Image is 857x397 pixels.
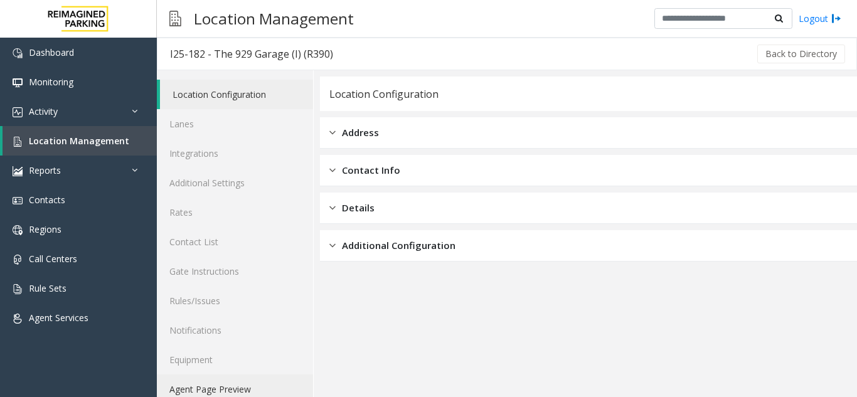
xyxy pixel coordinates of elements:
[831,12,841,25] img: logout
[29,135,129,147] span: Location Management
[169,3,181,34] img: pageIcon
[29,76,73,88] span: Monitoring
[13,78,23,88] img: 'icon'
[29,46,74,58] span: Dashboard
[29,312,88,324] span: Agent Services
[13,137,23,147] img: 'icon'
[157,286,313,315] a: Rules/Issues
[757,45,845,63] button: Back to Directory
[13,314,23,324] img: 'icon'
[29,253,77,265] span: Call Centers
[329,86,439,102] div: Location Configuration
[13,196,23,206] img: 'icon'
[13,284,23,294] img: 'icon'
[342,201,375,215] span: Details
[329,163,336,177] img: closed
[13,255,23,265] img: 'icon'
[157,257,313,286] a: Gate Instructions
[342,238,455,253] span: Additional Configuration
[329,201,336,215] img: closed
[29,164,61,176] span: Reports
[157,168,313,198] a: Additional Settings
[329,125,336,140] img: closed
[799,12,841,25] a: Logout
[29,282,67,294] span: Rule Sets
[160,80,313,109] a: Location Configuration
[157,227,313,257] a: Contact List
[157,139,313,168] a: Integrations
[342,125,379,140] span: Address
[3,126,157,156] a: Location Management
[13,225,23,235] img: 'icon'
[157,109,313,139] a: Lanes
[13,107,23,117] img: 'icon'
[13,48,23,58] img: 'icon'
[13,166,23,176] img: 'icon'
[342,163,400,177] span: Contact Info
[170,46,333,62] div: I25-182 - The 929 Garage (I) (R390)
[29,105,58,117] span: Activity
[188,3,360,34] h3: Location Management
[157,198,313,227] a: Rates
[29,194,65,206] span: Contacts
[157,345,313,374] a: Equipment
[329,238,336,253] img: closed
[157,315,313,345] a: Notifications
[29,223,61,235] span: Regions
